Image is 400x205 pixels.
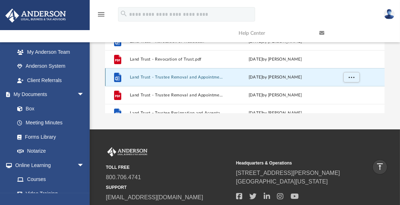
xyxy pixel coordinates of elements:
[236,178,328,185] a: [GEOGRAPHIC_DATA][US_STATE]
[10,172,91,187] a: Courses
[3,9,68,23] img: Anderson Advisors Platinum Portal
[384,9,395,19] img: User Pic
[372,159,387,175] a: vertical_align_top
[10,59,91,73] a: Anderson System
[130,111,225,115] button: Land Trust - Trustee Resignation and Acceptance (with Instructions).docx
[106,174,141,180] a: 800.706.4741
[130,57,225,62] button: Land Trust - Revocation of Trust.pdf
[77,87,91,102] span: arrow_drop_down
[228,110,323,116] div: [DATE] by [PERSON_NAME]
[106,164,231,171] small: TOLL FREE
[5,87,91,102] a: My Documentsarrow_drop_down
[130,75,225,80] button: Land Trust - Trustee Removal and Appointment of New Trustee (with Instructions).docx
[228,56,323,63] div: [DATE] by [PERSON_NAME]
[236,170,340,176] a: [STREET_ADDRESS][PERSON_NAME]
[10,144,91,158] a: Notarize
[97,14,105,19] a: menu
[130,93,225,97] button: Land Trust - Trustee Removal and Appointment of New Trustee (with Instructions).pdf
[343,72,360,83] button: More options
[10,45,88,59] a: My Anderson Team
[10,186,88,201] a: Video Training
[10,130,88,144] a: Forms Library
[228,74,323,81] div: [DATE] by [PERSON_NAME]
[77,158,91,173] span: arrow_drop_down
[97,10,105,19] i: menu
[236,160,361,166] small: Headquarters & Operations
[120,10,128,18] i: search
[106,194,203,200] a: [EMAIL_ADDRESS][DOMAIN_NAME]
[233,19,314,47] a: Help Center
[376,162,384,171] i: vertical_align_top
[228,92,323,99] div: [DATE] by [PERSON_NAME]
[106,147,149,157] img: Anderson Advisors Platinum Portal
[10,73,91,87] a: Client Referrals
[106,184,231,191] small: SUPPORT
[5,158,91,172] a: Online Learningarrow_drop_down
[10,101,88,116] a: Box
[10,116,91,130] a: Meeting Minutes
